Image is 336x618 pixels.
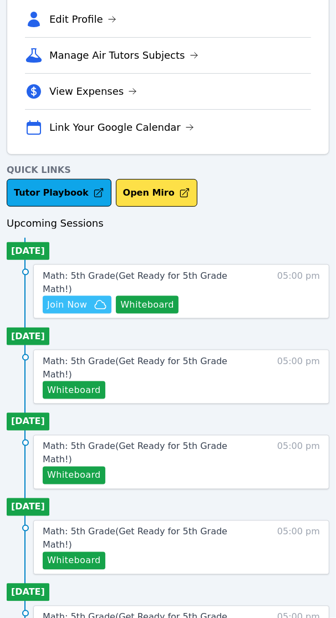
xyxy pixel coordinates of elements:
span: Math: 5th Grade ( Get Ready for 5th Grade Math! ) [43,356,227,380]
a: Manage Air Tutors Subjects [49,48,198,63]
button: Whiteboard [116,296,179,314]
li: [DATE] [7,242,49,260]
li: [DATE] [7,413,49,431]
li: [DATE] [7,498,49,516]
a: Math: 5th Grade(Get Ready for 5th Grade Math!) [43,440,251,467]
span: 05:00 pm [277,440,320,484]
button: Whiteboard [43,381,105,399]
button: Whiteboard [43,467,105,484]
span: Math: 5th Grade ( Get Ready for 5th Grade Math! ) [43,441,227,465]
span: 05:00 pm [277,525,320,570]
a: Link Your Google Calendar [49,120,194,135]
h3: Upcoming Sessions [7,216,329,231]
span: Join Now [47,298,87,311]
a: Math: 5th Grade(Get Ready for 5th Grade Math!) [43,355,251,381]
li: [DATE] [7,584,49,601]
span: Math: 5th Grade ( Get Ready for 5th Grade Math! ) [43,270,227,294]
button: Open Miro [116,179,197,207]
a: Tutor Playbook [7,179,111,207]
span: 05:00 pm [277,269,320,314]
li: [DATE] [7,328,49,345]
a: Edit Profile [49,12,116,27]
span: 05:00 pm [277,355,320,399]
button: Whiteboard [43,552,105,570]
a: View Expenses [49,84,137,99]
button: Join Now [43,296,111,314]
h4: Quick Links [7,164,329,177]
span: Math: 5th Grade ( Get Ready for 5th Grade Math! ) [43,527,227,550]
a: Math: 5th Grade(Get Ready for 5th Grade Math!) [43,269,251,296]
a: Math: 5th Grade(Get Ready for 5th Grade Math!) [43,525,251,552]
